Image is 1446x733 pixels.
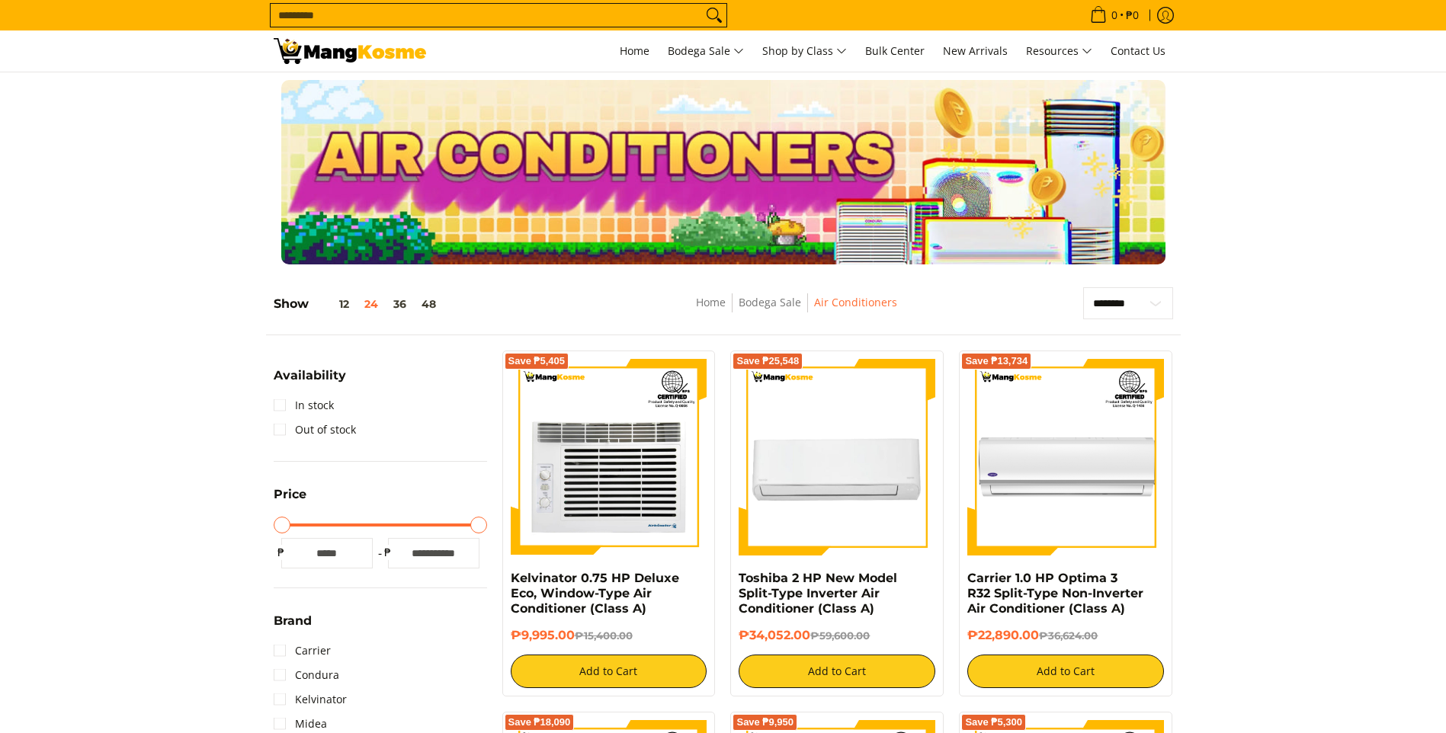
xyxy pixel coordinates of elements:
[858,30,932,72] a: Bulk Center
[386,298,414,310] button: 36
[414,298,444,310] button: 48
[511,571,679,616] a: Kelvinator 0.75 HP Deluxe Eco, Window-Type Air Conditioner (Class A)
[511,655,707,688] button: Add to Cart
[274,296,444,312] h5: Show
[967,655,1164,688] button: Add to Cart
[660,30,752,72] a: Bodega Sale
[274,38,426,64] img: Bodega Sale Aircon l Mang Kosme: Home Appliances Warehouse Sale
[357,298,386,310] button: 24
[965,357,1028,366] span: Save ₱13,734
[274,370,346,382] span: Availability
[739,295,801,309] a: Bodega Sale
[508,718,571,727] span: Save ₱18,090
[274,615,312,639] summary: Open
[865,43,925,58] span: Bulk Center
[274,393,334,418] a: In stock
[274,488,306,512] summary: Open
[309,298,357,310] button: 12
[274,687,347,712] a: Kelvinator
[508,357,566,366] span: Save ₱5,405
[1018,30,1100,72] a: Resources
[274,615,312,627] span: Brand
[762,42,847,61] span: Shop by Class
[935,30,1015,72] a: New Arrivals
[620,43,649,58] span: Home
[810,629,870,642] del: ₱59,600.00
[274,545,289,560] span: ₱
[736,357,799,366] span: Save ₱25,548
[739,571,897,616] a: Toshiba 2 HP New Model Split-Type Inverter Air Conditioner (Class A)
[967,571,1143,616] a: Carrier 1.0 HP Optima 3 R32 Split-Type Non-Inverter Air Conditioner (Class A)
[584,293,1008,328] nav: Breadcrumbs
[755,30,854,72] a: Shop by Class
[1039,629,1098,642] del: ₱36,624.00
[967,359,1164,555] img: Carrier 1.0 HP Optima 3 R32 Split-Type Non-Inverter Air Conditioner (Class A)
[1109,10,1120,21] span: 0
[274,639,331,663] a: Carrier
[274,488,306,501] span: Price
[511,359,707,555] img: Kelvinator 0.75 HP Deluxe Eco, Window-Type Air Conditioner (Class A)
[739,359,935,555] img: Toshiba 2 HP New Model Split-Type Inverter Air Conditioner (Class A)
[739,628,935,643] h6: ₱34,052.00
[274,370,346,393] summary: Open
[668,42,744,61] span: Bodega Sale
[965,718,1022,727] span: Save ₱5,300
[1026,42,1092,61] span: Resources
[736,718,794,727] span: Save ₱9,950
[967,628,1164,643] h6: ₱22,890.00
[702,4,726,27] button: Search
[814,295,897,309] a: Air Conditioners
[511,628,707,643] h6: ₱9,995.00
[1111,43,1165,58] span: Contact Us
[943,43,1008,58] span: New Arrivals
[380,545,396,560] span: ₱
[441,30,1173,72] nav: Main Menu
[274,663,339,687] a: Condura
[575,629,633,642] del: ₱15,400.00
[696,295,726,309] a: Home
[612,30,657,72] a: Home
[1085,7,1143,24] span: •
[274,418,356,442] a: Out of stock
[1103,30,1173,72] a: Contact Us
[739,655,935,688] button: Add to Cart
[1124,10,1141,21] span: ₱0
